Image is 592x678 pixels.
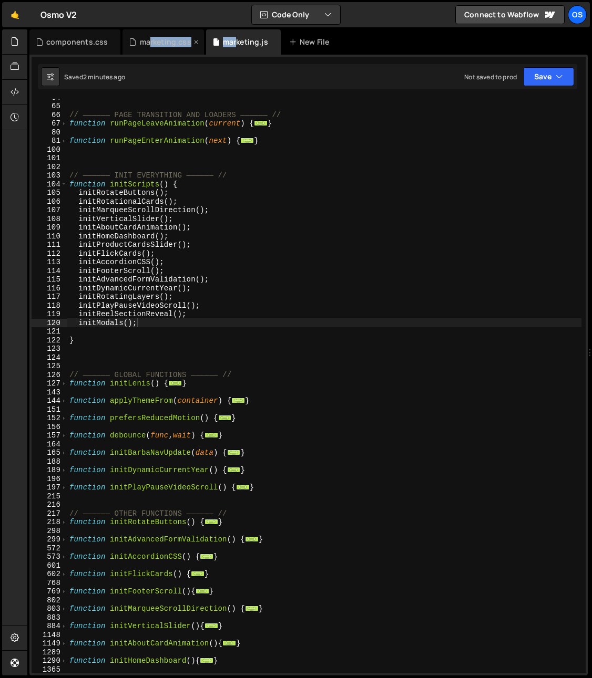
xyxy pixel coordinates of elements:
div: 573 [32,552,67,561]
div: 115 [32,275,67,284]
div: 1148 [32,631,67,640]
div: 107 [32,206,67,215]
span: ... [191,571,205,577]
div: 65 [32,102,67,111]
div: 156 [32,423,67,432]
div: 157 [32,431,67,440]
span: ... [218,415,232,421]
div: 125 [32,362,67,371]
span: ... [205,519,218,525]
span: ... [200,554,213,559]
span: ... [168,380,182,386]
div: components.css [46,37,108,47]
div: 572 [32,544,67,553]
div: 152 [32,414,67,423]
div: 116 [32,284,67,293]
span: ... [254,120,268,126]
div: 103 [32,171,67,180]
div: 104 [32,180,67,189]
div: Saved [64,72,125,81]
span: ... [205,623,218,629]
div: 67 [32,119,67,128]
span: ... [205,432,218,438]
span: ... [196,588,209,594]
div: 123 [32,345,67,353]
a: 🤙 [2,2,28,27]
div: 1289 [32,648,67,657]
div: 601 [32,561,67,570]
div: 113 [32,258,67,267]
div: 108 [32,215,67,224]
div: 769 [32,587,67,596]
div: Not saved to prod [464,72,517,81]
div: 189 [32,466,67,475]
div: 151 [32,405,67,414]
div: 66 [32,111,67,120]
div: 81 [32,137,67,145]
div: 1149 [32,639,67,648]
button: Save [523,67,574,86]
div: 2 minutes ago [83,72,125,81]
div: 106 [32,197,67,206]
div: 143 [32,388,67,397]
a: Connect to Webflow [455,5,565,24]
div: 101 [32,154,67,163]
div: 124 [32,353,67,362]
div: 298 [32,527,67,536]
div: 802 [32,596,67,605]
div: 100 [32,145,67,154]
div: marketing.js [223,37,268,47]
div: 883 [32,613,67,622]
div: marketing.css [140,37,191,47]
div: 602 [32,570,67,579]
div: 803 [32,604,67,613]
div: 216 [32,500,67,509]
div: 126 [32,371,67,380]
div: 196 [32,475,67,484]
div: 112 [32,249,67,258]
div: 105 [32,189,67,197]
div: 1365 [32,665,67,674]
span: ... [245,606,259,611]
span: ... [245,536,259,542]
span: ... [236,484,250,490]
div: 215 [32,492,67,501]
div: 80 [32,128,67,137]
span: ... [222,640,236,646]
div: 164 [32,440,67,449]
div: 299 [32,535,67,544]
div: Osmo V2 [40,8,77,21]
div: New File [289,37,333,47]
div: 122 [32,336,67,345]
span: ... [240,138,254,143]
div: 884 [32,622,67,631]
div: 218 [32,518,67,527]
div: 1290 [32,656,67,665]
div: 119 [32,310,67,319]
span: ... [227,450,241,455]
div: 127 [32,379,67,388]
div: 197 [32,483,67,492]
div: 121 [32,327,67,336]
button: Code Only [252,5,340,24]
div: 118 [32,301,67,310]
span: ... [227,467,241,473]
div: 110 [32,232,67,241]
div: 117 [32,293,67,301]
span: ... [200,658,213,663]
div: 768 [32,579,67,588]
div: 165 [32,448,67,457]
span: ... [231,398,245,403]
div: 114 [32,267,67,276]
a: Os [568,5,587,24]
div: 111 [32,241,67,249]
div: 144 [32,397,67,405]
div: 120 [32,319,67,328]
div: 217 [32,509,67,518]
div: 188 [32,457,67,466]
div: 109 [32,223,67,232]
div: 102 [32,163,67,172]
